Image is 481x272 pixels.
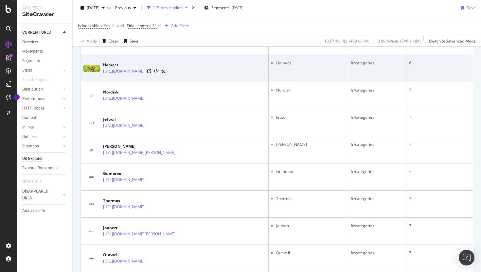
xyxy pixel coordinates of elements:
[351,250,404,256] div: fr/categories
[232,5,243,10] div: [DATE]
[171,23,188,28] div: Add Filter
[351,169,404,175] div: fr/categories
[14,94,20,100] div: Tooltip anchor
[22,11,67,18] div: SiteCrawler
[152,21,157,30] span: 32
[22,86,61,93] a: Distribution
[22,143,39,150] div: Sitemaps
[22,39,68,45] a: Overview
[276,87,345,93] li: Nordisk
[87,38,97,44] div: Apply
[22,95,45,102] div: Performance
[22,5,67,11] div: Analytics
[429,38,476,44] div: Switch to Advanced Mode
[409,169,470,175] div: 7
[113,3,139,13] button: Previous
[22,105,61,112] a: HTTP Codes
[107,5,113,10] span: vs
[103,144,197,149] div: [PERSON_NAME]
[113,5,131,10] span: Previous
[22,58,40,64] div: Segments
[351,87,404,93] div: fr/categories
[100,23,103,28] span: =
[83,201,100,207] img: main image
[22,124,34,131] div: Inlinks
[83,255,100,262] img: main image
[103,68,145,75] a: [URL][DOMAIN_NAME]
[22,95,61,102] a: Performance
[83,228,100,234] img: main image
[103,116,166,122] div: Jetboil
[83,147,100,153] img: main image
[22,188,61,202] a: DISAPPEARED URLS
[103,177,145,183] a: [URL][DOMAIN_NAME]
[117,23,124,29] button: and
[83,65,100,72] img: main image
[459,3,476,13] button: Save
[22,133,37,140] div: Outlinks
[409,250,470,256] div: 7
[103,95,145,102] a: [URL][DOMAIN_NAME]
[22,48,68,55] a: Movements
[22,67,32,74] div: Visits
[426,36,476,46] button: Switch to Advanced Mode
[409,114,470,120] div: 7
[103,89,166,95] div: Nordisk
[22,143,61,150] a: Sitemaps
[22,188,55,202] div: DISAPPEARED URLS
[83,93,100,99] img: main image
[351,196,404,202] div: fr/categories
[22,76,49,83] div: Search Engines
[276,114,345,120] li: Jetboil
[127,23,148,28] span: Title Length
[104,21,110,30] span: Yes
[22,48,43,55] div: Movements
[103,258,145,264] a: [URL][DOMAIN_NAME]
[147,69,151,73] a: Visit Online Page
[103,171,166,177] div: Gumotex
[202,3,246,13] button: Segments[DATE]
[117,23,124,28] div: and
[144,3,190,13] button: 2 Filters Applied
[103,62,166,68] div: Hamacs
[409,60,470,66] div: 6
[103,231,175,237] a: [URL][DOMAIN_NAME][PERSON_NAME]
[351,142,404,147] div: fr/categories
[276,196,345,202] li: Thermos
[154,69,159,74] button: View HTML Source
[103,149,175,156] a: [URL][DOMAIN_NAME][PERSON_NAME]
[22,178,48,185] a: NEW URLS
[276,169,345,175] li: Gumotex
[276,60,345,66] li: Hamacs
[22,86,43,93] div: Distribution
[100,36,118,46] button: Clear
[103,204,145,210] a: [URL][DOMAIN_NAME]
[22,165,58,172] div: Explorer Bookmarks
[378,38,421,44] div: 8.89 % Visits ( 746 on 8K )
[149,23,151,28] span: <
[121,36,138,46] button: Save
[211,5,230,10] span: Segments
[103,225,197,231] div: Joubert
[87,5,99,10] span: 2025 Sep. 9th
[351,114,404,120] div: fr/categories
[276,142,345,147] li: [PERSON_NAME]
[22,114,68,121] a: Content
[161,68,166,75] a: AI Url Details
[153,5,183,10] div: 2 Filters Applied
[22,207,68,214] a: Analysis Info
[22,67,61,74] a: Visits
[83,120,100,126] img: main image
[22,105,45,112] div: HTTP Codes
[22,124,61,131] a: Inlinks
[22,155,68,162] a: Url Explorer
[324,38,369,44] div: 10.67 % URLs ( 469 on 4K )
[351,60,404,66] div: fr/categories
[190,5,196,11] div: times
[162,22,188,30] button: Add Filter
[103,252,166,258] div: Outwell
[22,165,68,172] a: Explorer Bookmarks
[83,174,100,180] img: main image
[467,5,476,10] div: Save
[103,122,145,129] a: [URL][DOMAIN_NAME]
